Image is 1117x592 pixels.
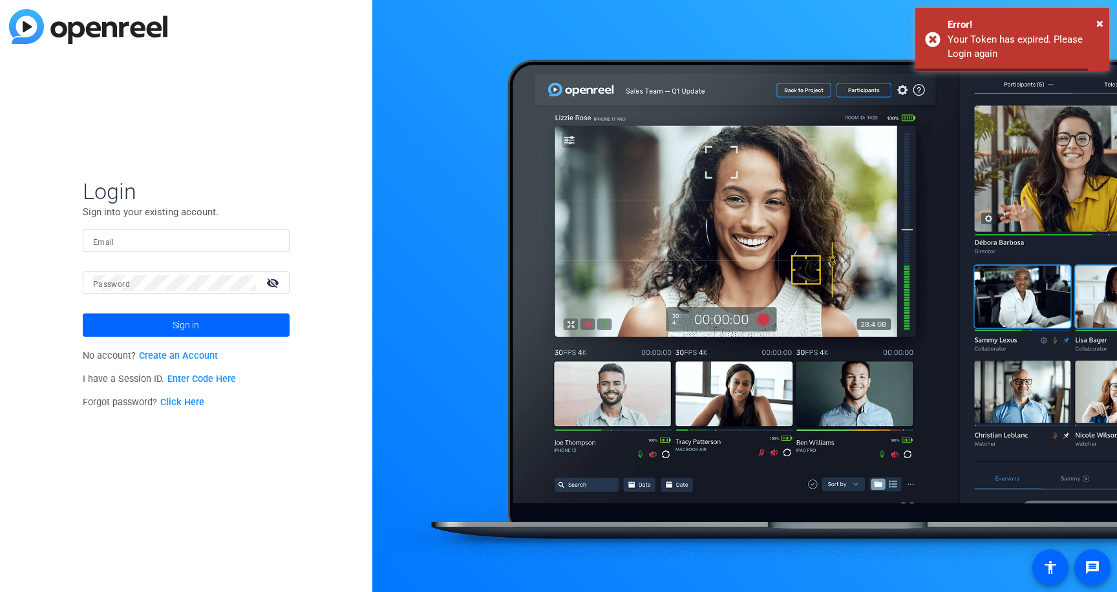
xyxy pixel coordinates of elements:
[83,350,218,361] span: No account?
[1085,560,1100,575] mat-icon: message
[93,233,279,249] input: Enter Email Address
[83,374,236,385] span: I have a Session ID.
[93,238,114,247] mat-label: Email
[1096,16,1103,31] span: ×
[167,374,236,385] a: Enter Code Here
[83,397,204,408] span: Forgot password?
[1096,14,1103,33] button: Close
[9,9,167,44] img: blue-gradient.svg
[83,205,290,219] p: Sign into your existing account.
[83,313,290,337] button: Sign in
[93,280,130,289] mat-label: Password
[1043,560,1058,575] mat-icon: accessibility
[948,32,1100,61] div: Your Token has expired. Please Login again
[83,178,290,205] span: Login
[139,350,218,361] a: Create an Account
[173,309,199,341] span: Sign in
[948,17,1100,32] div: Error!
[160,397,204,408] a: Click Here
[259,273,290,292] mat-icon: visibility_off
